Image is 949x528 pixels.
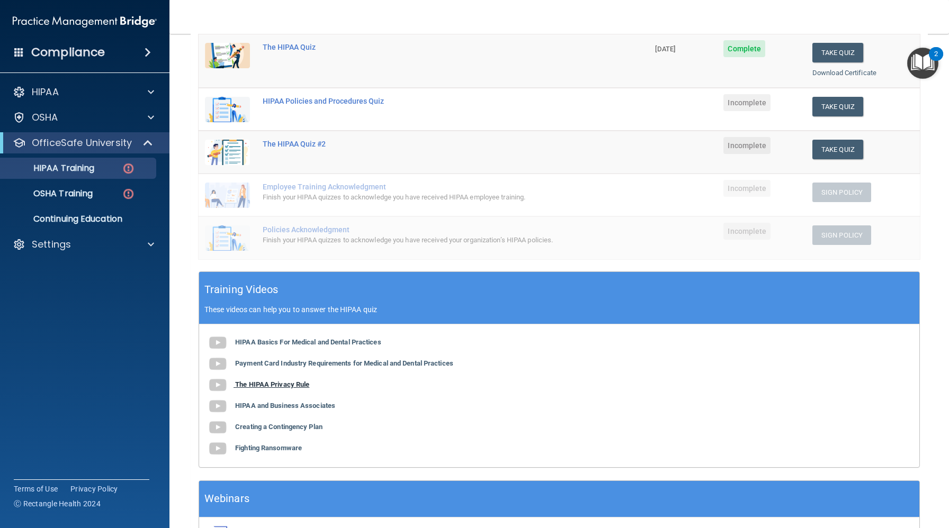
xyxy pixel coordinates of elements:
span: Incomplete [723,94,771,111]
div: Finish your HIPAA quizzes to acknowledge you have received your organization’s HIPAA policies. [263,234,596,247]
img: gray_youtube_icon.38fcd6cc.png [207,353,228,375]
div: The HIPAA Quiz [263,43,596,51]
span: Ⓒ Rectangle Health 2024 [14,498,101,509]
button: Sign Policy [812,225,871,245]
p: OSHA [32,111,58,124]
img: gray_youtube_icon.38fcd6cc.png [207,417,228,438]
span: Incomplete [723,180,771,197]
span: [DATE] [655,45,675,53]
button: Open Resource Center, 2 new notifications [907,48,938,79]
span: Incomplete [723,223,771,240]
div: The HIPAA Quiz #2 [263,140,596,148]
a: HIPAA [13,86,154,98]
button: Sign Policy [812,183,871,202]
a: Settings [13,238,154,251]
p: Continuing Education [7,214,151,224]
p: Settings [32,238,71,251]
button: Take Quiz [812,97,863,116]
a: Privacy Policy [70,484,118,494]
p: These videos can help you to answer the HIPAA quiz [204,305,914,314]
span: Complete [723,40,765,57]
div: 2 [934,54,938,68]
a: OSHA [13,111,154,124]
h5: Training Videos [204,280,279,299]
img: danger-circle.6113f641.png [122,187,135,201]
img: gray_youtube_icon.38fcd6cc.png [207,332,228,353]
b: Payment Card Industry Requirements for Medical and Dental Practices [235,359,453,367]
b: HIPAA and Business Associates [235,402,335,409]
img: danger-circle.6113f641.png [122,162,135,175]
b: Creating a Contingency Plan [235,423,323,431]
a: Download Certificate [812,69,876,77]
div: Employee Training Acknowledgment [263,183,596,191]
button: Take Quiz [812,140,863,159]
h5: Webinars [204,489,249,508]
p: HIPAA Training [7,163,94,174]
img: gray_youtube_icon.38fcd6cc.png [207,438,228,459]
img: gray_youtube_icon.38fcd6cc.png [207,375,228,396]
button: Take Quiz [812,43,863,62]
a: Terms of Use [14,484,58,494]
img: gray_youtube_icon.38fcd6cc.png [207,396,228,417]
div: Policies Acknowledgment [263,225,596,234]
b: The HIPAA Privacy Rule [235,380,309,388]
span: Incomplete [723,137,771,154]
a: OfficeSafe University [13,136,154,149]
p: OSHA Training [7,188,93,199]
p: HIPAA [32,86,59,98]
b: Fighting Ransomware [235,444,302,452]
b: HIPAA Basics For Medical and Dental Practices [235,338,381,346]
div: HIPAA Policies and Procedures Quiz [263,97,596,105]
div: Finish your HIPAA quizzes to acknowledge you have received HIPAA employee training. [263,191,596,204]
h4: Compliance [31,45,105,60]
iframe: Drift Widget Chat Controller [896,455,936,495]
img: PMB logo [13,11,157,32]
p: OfficeSafe University [32,136,132,149]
